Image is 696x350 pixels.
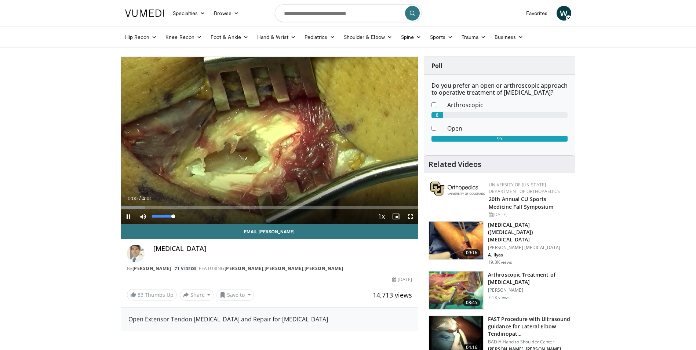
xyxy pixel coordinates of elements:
img: e65640a2-9595-4195-a9a9-25fa16d95170.150x105_q85_crop-smart_upscale.jpg [429,222,483,260]
a: 08:45 Arthroscopic Treatment of [MEDICAL_DATA] [PERSON_NAME] 7.1K views [429,271,571,310]
a: Sports [426,30,457,44]
img: VuMedi Logo [125,10,164,17]
button: Share [180,289,214,301]
button: Pause [121,209,136,224]
img: a46ba35e-14f0-4027-84ff-bbe80d489834.150x105_q85_crop-smart_upscale.jpg [429,271,483,310]
input: Search topics, interventions [275,4,422,22]
a: University of [US_STATE] Department of Orthopaedics [489,182,560,194]
p: BADIA Hand to Shoulder Center [488,339,571,345]
a: [PERSON_NAME] [305,265,343,271]
div: Progress Bar [121,206,418,209]
a: Knee Recon [161,30,206,44]
a: Business [490,30,528,44]
h3: [MEDICAL_DATA] ([MEDICAL_DATA]) [MEDICAL_DATA] [488,221,571,243]
a: Hip Recon [121,30,161,44]
strong: Poll [431,62,442,70]
h6: Do you prefer an open or arthroscopic approach to operative treatment of [MEDICAL_DATA]? [431,82,568,96]
a: 71 Videos [172,265,199,271]
span: 09:16 [463,249,481,256]
p: 19.3K views [488,259,512,265]
h4: [MEDICAL_DATA] [153,245,412,253]
a: Hand & Wrist [253,30,300,44]
a: [PERSON_NAME] [225,265,263,271]
a: Foot & Ankle [206,30,253,44]
a: Email [PERSON_NAME] [121,224,418,239]
span: 0:00 [128,196,138,201]
div: 95 [431,136,568,142]
span: 08:45 [463,299,481,306]
h3: Arthroscopic Treatment of [MEDICAL_DATA] [488,271,571,286]
div: Volume Level [152,215,173,218]
dd: Open [442,124,573,133]
img: Avatar [127,245,145,262]
h3: FAST Procedure with Ultrasound guidance for Lateral Elbow Tendinopat… [488,316,571,338]
p: 7.1K views [488,295,510,300]
p: [PERSON_NAME] [MEDICAL_DATA] [488,245,571,251]
span: 83 [138,291,143,298]
button: Save to [216,289,254,301]
span: 14,713 views [373,291,412,299]
span: 4:01 [142,196,152,201]
p: A. Ilyas [488,252,571,258]
video-js: Video Player [121,57,418,224]
img: 355603a8-37da-49b6-856f-e00d7e9307d3.png.150x105_q85_autocrop_double_scale_upscale_version-0.2.png [430,182,485,196]
a: Trauma [457,30,491,44]
p: [PERSON_NAME] [488,287,571,293]
div: [DATE] [392,276,412,283]
a: Favorites [522,6,552,21]
a: Shoulder & Elbow [339,30,397,44]
div: By FEATURING , , [127,265,412,272]
a: [PERSON_NAME] [265,265,303,271]
div: [DATE] [489,211,569,218]
button: Fullscreen [403,209,418,224]
a: 20th Annual CU Sports Medicine Fall Symposium [489,196,553,210]
button: Enable picture-in-picture mode [389,209,403,224]
a: [PERSON_NAME] [132,265,171,271]
button: Playback Rate [374,209,389,224]
a: Pediatrics [300,30,339,44]
h4: Related Videos [429,160,481,169]
div: 8 [431,112,443,118]
a: 83 Thumbs Up [127,289,177,300]
a: Browse [209,6,243,21]
a: Spine [397,30,426,44]
a: W [557,6,571,21]
a: 09:16 [MEDICAL_DATA] ([MEDICAL_DATA]) [MEDICAL_DATA] [PERSON_NAME] [MEDICAL_DATA] A. Ilyas 19.3K ... [429,221,571,265]
span: / [139,196,141,201]
dd: Arthroscopic [442,101,573,109]
div: Open Extensor Tendon [MEDICAL_DATA] and Repair for [MEDICAL_DATA] [128,315,411,324]
a: Specialties [168,6,210,21]
button: Mute [136,209,150,224]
